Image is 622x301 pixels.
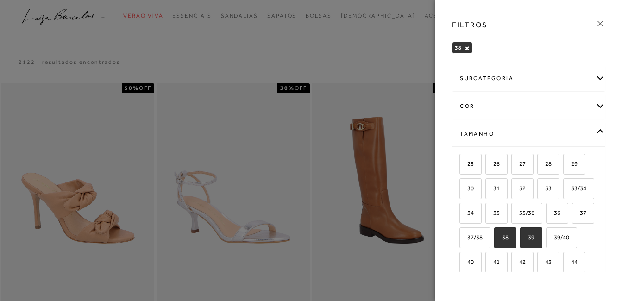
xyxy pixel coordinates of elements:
button: 38 Close [465,45,470,51]
div: cor [452,94,605,119]
input: 41 [484,259,493,268]
input: 35 [484,210,493,219]
span: 31 [486,185,500,192]
input: 44 [562,259,571,268]
input: 25 [458,161,467,170]
span: 25 [460,160,474,167]
span: 36 [547,209,560,216]
input: 29 [562,161,571,170]
input: 35/36 [510,210,519,219]
input: 38 [493,234,502,244]
input: 42 [510,259,519,268]
span: 39 [521,234,534,241]
span: 28 [538,160,552,167]
input: 30 [458,185,467,194]
input: 26 [484,161,493,170]
span: 33 [538,185,552,192]
input: 36 [545,210,554,219]
input: 40 [458,259,467,268]
span: 40 [460,258,474,265]
span: 38 [455,44,461,51]
span: 43 [538,258,552,265]
input: 39 [519,234,528,244]
input: 32 [510,185,519,194]
input: 39/40 [545,234,554,244]
span: 42 [512,258,526,265]
span: 44 [564,258,578,265]
span: 27 [512,160,526,167]
span: 34 [460,209,474,216]
span: 32 [512,185,526,192]
div: subcategoria [452,66,605,91]
span: 35/36 [512,209,534,216]
div: Tamanho [452,122,605,146]
span: 37/38 [460,234,483,241]
input: 33/34 [562,185,571,194]
input: 28 [536,161,545,170]
input: 43 [536,259,545,268]
input: 34 [458,210,467,219]
input: 37/38 [458,234,467,244]
span: 39/40 [547,234,569,241]
h3: FILTROS [452,19,488,30]
input: 37 [571,210,580,219]
span: 33/34 [564,185,586,192]
span: 26 [486,160,500,167]
span: 35 [486,209,500,216]
input: 33 [536,185,545,194]
span: 29 [564,160,578,167]
span: 38 [495,234,509,241]
input: 31 [484,185,493,194]
span: 30 [460,185,474,192]
span: 41 [486,258,500,265]
input: 27 [510,161,519,170]
span: 37 [573,209,586,216]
